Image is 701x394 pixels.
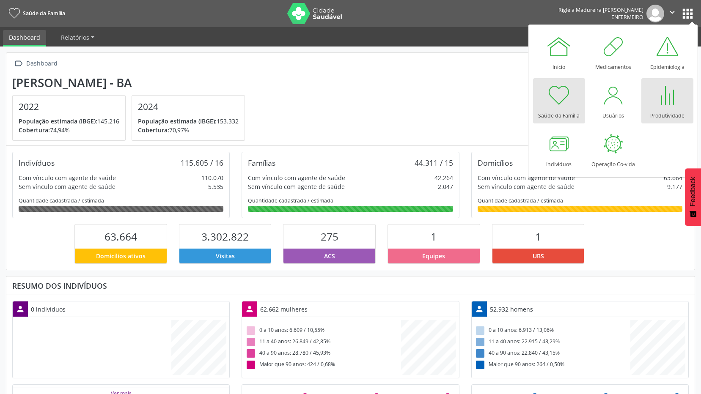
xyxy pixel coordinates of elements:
[23,10,65,17] span: Saúde da Família
[324,252,335,260] span: ACS
[475,336,630,347] div: 11 a 40 anos: 22.915 / 43,29%
[19,182,115,191] div: Sem vínculo com agente de saúde
[422,252,445,260] span: Equipes
[478,158,513,167] div: Domicílios
[138,126,239,134] p: 70,97%
[415,158,453,167] div: 44.311 / 15
[3,30,46,47] a: Dashboard
[248,173,345,182] div: Com vínculo com agente de saúde
[55,30,100,45] a: Relatórios
[533,252,544,260] span: UBS
[478,173,575,182] div: Com vínculo com agente de saúde
[475,347,630,359] div: 40 a 90 anos: 22.840 / 43,15%
[689,177,697,206] span: Feedback
[245,359,401,370] div: Maior que 90 anos: 424 / 0,68%
[664,5,680,22] button: 
[245,325,401,336] div: 0 a 10 anos: 6.609 / 10,55%
[245,347,401,359] div: 40 a 90 anos: 28.780 / 45,93%
[12,76,251,90] div: [PERSON_NAME] - BA
[19,197,223,204] div: Quantidade cadastrada / estimada
[533,30,585,75] a: Início
[587,30,639,75] a: Medicamentos
[533,127,585,172] a: Indivíduos
[138,117,239,126] p: 153.332
[475,325,630,336] div: 0 a 10 anos: 6.913 / 13,06%
[611,14,643,21] span: Enfermeiro
[201,230,249,244] span: 3.302.822
[19,126,50,134] span: Cobertura:
[245,304,254,314] i: person
[25,57,59,70] div: Dashboard
[535,230,541,244] span: 1
[680,6,695,21] button: apps
[533,78,585,123] a: Saúde da Família
[16,304,25,314] i: person
[216,252,235,260] span: Visitas
[587,127,639,172] a: Operação Co-vida
[12,57,59,70] a:  Dashboard
[431,230,437,244] span: 1
[487,302,536,317] div: 52.932 homens
[245,336,401,347] div: 11 a 40 anos: 26.849 / 42,85%
[257,302,311,317] div: 62.662 mulheres
[685,168,701,226] button: Feedback - Mostrar pesquisa
[138,126,169,134] span: Cobertura:
[6,6,65,20] a: Saúde da Família
[478,197,682,204] div: Quantidade cadastrada / estimada
[19,126,119,134] p: 74,94%
[96,252,146,260] span: Domicílios ativos
[558,6,643,14] div: Rigléia Madureira [PERSON_NAME]
[104,230,137,244] span: 63.664
[19,117,119,126] p: 145.216
[475,359,630,370] div: Maior que 90 anos: 264 / 0,50%
[587,78,639,123] a: Usuários
[478,182,575,191] div: Sem vínculo com agente de saúde
[19,173,116,182] div: Com vínculo com agente de saúde
[138,101,239,112] h4: 2024
[248,197,453,204] div: Quantidade cadastrada / estimada
[321,230,338,244] span: 275
[19,101,119,112] h4: 2022
[475,304,484,314] i: person
[19,158,55,167] div: Indivíduos
[61,33,89,41] span: Relatórios
[138,117,217,125] span: População estimada (IBGE):
[641,30,693,75] a: Epidemiologia
[201,173,223,182] div: 110.070
[208,182,223,191] div: 5.535
[641,78,693,123] a: Produtividade
[667,182,682,191] div: 9.177
[438,182,453,191] div: 2.047
[434,173,453,182] div: 42.264
[248,182,345,191] div: Sem vínculo com agente de saúde
[668,8,677,17] i: 
[646,5,664,22] img: img
[664,173,682,182] div: 63.664
[28,302,69,317] div: 0 indivíduos
[181,158,223,167] div: 115.605 / 16
[19,117,97,125] span: População estimada (IBGE):
[12,281,689,290] div: Resumo dos indivíduos
[248,158,275,167] div: Famílias
[12,57,25,70] i: 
